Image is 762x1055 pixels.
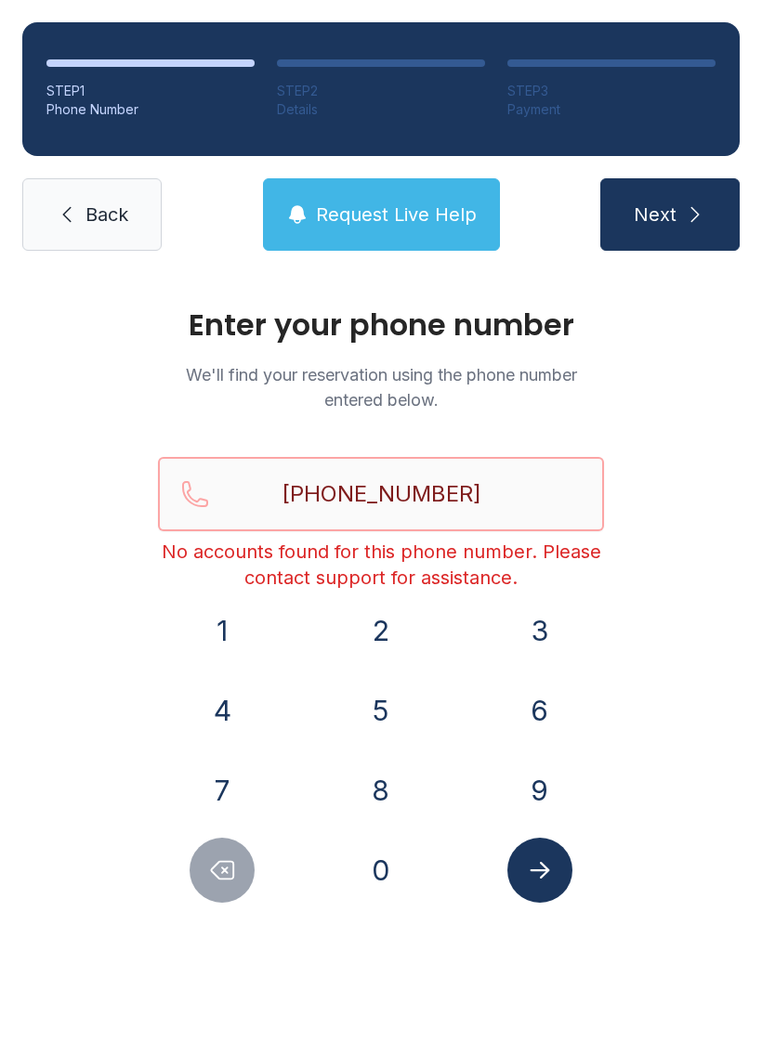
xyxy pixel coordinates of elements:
button: 7 [190,758,255,823]
button: Delete number [190,838,255,903]
div: STEP 3 [507,82,716,100]
div: STEP 1 [46,82,255,100]
button: Submit lookup form [507,838,572,903]
button: 0 [348,838,414,903]
span: Next [634,202,677,228]
div: STEP 2 [277,82,485,100]
button: 1 [190,598,255,663]
button: 6 [507,678,572,743]
div: No accounts found for this phone number. Please contact support for assistance. [158,539,604,591]
input: Reservation phone number [158,457,604,531]
div: Details [277,100,485,119]
button: 9 [507,758,572,823]
button: 4 [190,678,255,743]
span: Request Live Help [316,202,477,228]
div: Payment [507,100,716,119]
button: 2 [348,598,414,663]
button: 3 [507,598,572,663]
span: Back [85,202,128,228]
div: Phone Number [46,100,255,119]
p: We'll find your reservation using the phone number entered below. [158,362,604,412]
button: 5 [348,678,414,743]
button: 8 [348,758,414,823]
h1: Enter your phone number [158,310,604,340]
